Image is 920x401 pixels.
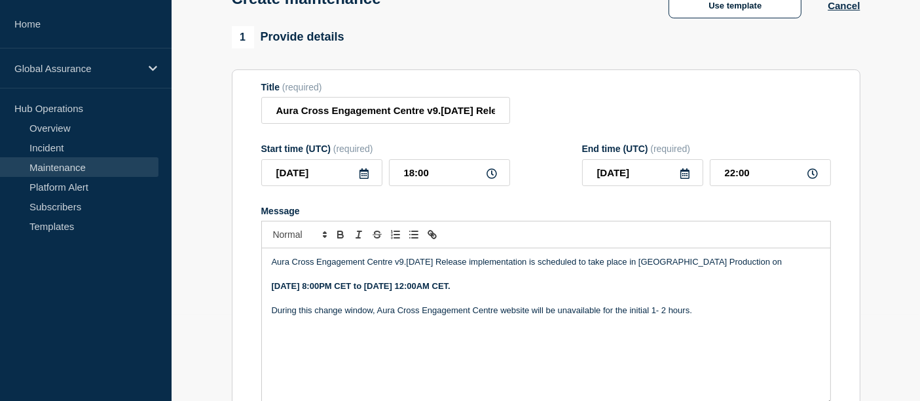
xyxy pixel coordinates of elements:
button: Toggle link [423,227,441,242]
strong: [DATE] 8:00PM CET to [DATE] 12:00AM CET. [272,281,451,291]
button: Toggle bold text [331,227,350,242]
div: Message [261,206,831,216]
span: (required) [282,82,322,92]
p: Global Assurance [14,63,140,74]
span: Font size [267,227,331,242]
input: YYYY-MM-DD [582,159,703,186]
span: (required) [650,143,690,154]
button: Toggle strikethrough text [368,227,386,242]
input: HH:MM [389,159,510,186]
div: Provide details [232,26,344,48]
div: Start time (UTC) [261,143,510,154]
span: 1 [232,26,254,48]
button: Toggle bulleted list [405,227,423,242]
button: Toggle italic text [350,227,368,242]
span: (required) [333,143,373,154]
input: YYYY-MM-DD [261,159,382,186]
p: During this change window, Aura Cross Engagement Centre website will be unavailable for the initi... [272,305,820,316]
div: Title [261,82,510,92]
div: End time (UTC) [582,143,831,154]
button: Toggle ordered list [386,227,405,242]
p: Aura Cross Engagement Centre v9.[DATE] Release implementation is scheduled to take place in [GEOG... [272,256,820,268]
input: Title [261,97,510,124]
input: HH:MM [710,159,831,186]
